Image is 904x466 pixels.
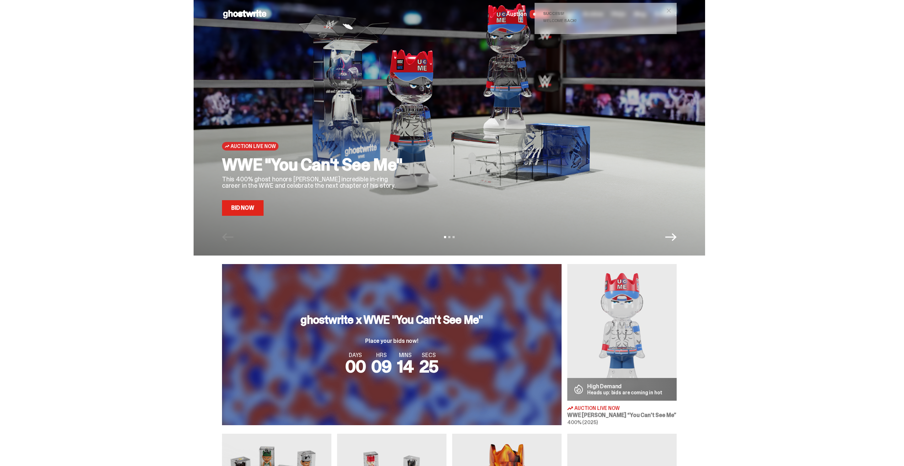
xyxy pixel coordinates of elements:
img: You Can't See Me [567,264,677,401]
span: 400% (2025) [567,419,597,426]
span: HRS [371,352,391,358]
div: Welcome back! [543,18,662,23]
button: View slide 1 [444,236,446,238]
p: Heads up: bids are coming in hot [587,390,662,395]
button: View slide 3 [453,236,455,238]
a: Auction LIVE [506,10,550,18]
span: SECS [419,352,439,358]
a: You Can't See Me High Demand Heads up: bids are coming in hot Auction Live Now [567,264,677,425]
h3: WWE [PERSON_NAME] “You Can't See Me” [567,412,677,418]
span: Auction Live Now [574,406,620,411]
span: 14 [397,355,413,378]
h3: ghostwrite x WWE "You Can't See Me" [301,314,483,325]
p: High Demand [587,384,662,389]
p: Place your bids now! [301,338,483,344]
a: Bid Now [222,200,264,216]
button: close [662,4,675,17]
p: This 400% ghost honors [PERSON_NAME] incredible in-ring career in the WWE and celebrate the next ... [222,176,407,189]
span: 00 [345,355,366,378]
button: View slide 2 [448,236,450,238]
span: DAYS [345,352,366,358]
span: 09 [371,355,391,378]
button: Next [665,231,677,243]
h2: WWE "You Can't See Me" [222,156,407,173]
span: Auction Live Now [231,143,276,149]
div: Success! [543,11,662,16]
span: MINS [397,352,413,358]
span: Auction [506,11,527,17]
span: 25 [419,355,439,378]
span: LIVE [530,10,550,18]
